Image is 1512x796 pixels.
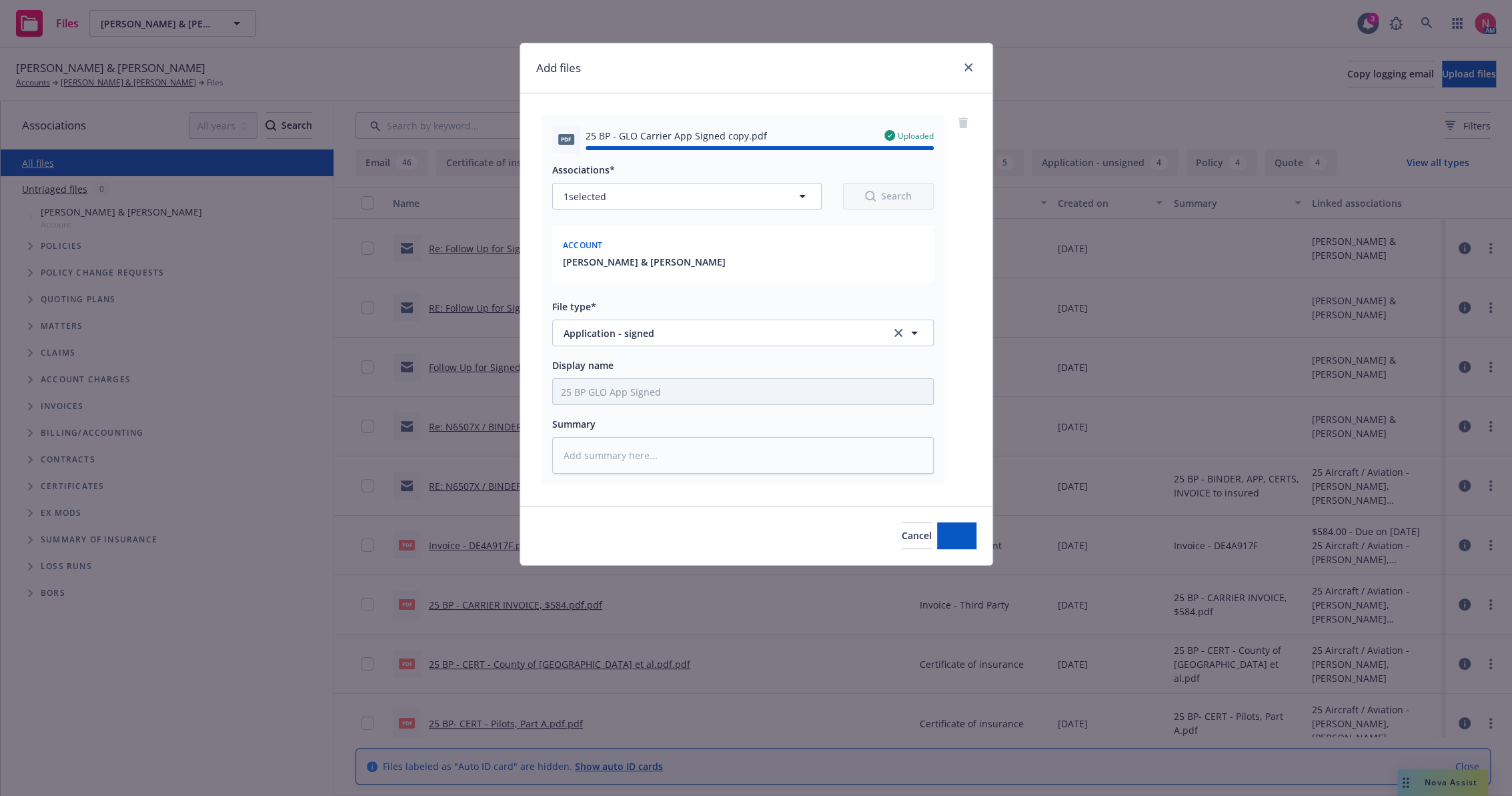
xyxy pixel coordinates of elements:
button: Application - signedclear selection [552,320,934,346]
span: 25 BP - GLO Carrier App Signed copy.pdf [586,129,767,143]
span: Display name [552,359,614,372]
span: pdf [558,134,574,144]
a: remove [955,115,971,131]
input: Add display name here... [553,379,933,404]
button: [PERSON_NAME] & [PERSON_NAME] [563,255,726,269]
span: Summary [552,418,596,430]
span: 1 selected [564,189,606,204]
button: Add files [937,522,976,549]
a: clear selection [890,325,906,341]
h1: Add files [536,59,581,77]
span: File type* [552,300,596,313]
span: Associations* [552,163,615,176]
button: Cancel [902,522,932,549]
span: Cancel [902,529,932,542]
span: Account [563,240,603,251]
span: Application - signed [564,326,872,340]
a: close [960,59,976,75]
button: 1selected [552,183,822,210]
span: Uploaded [898,130,934,141]
span: Add files [937,529,976,542]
